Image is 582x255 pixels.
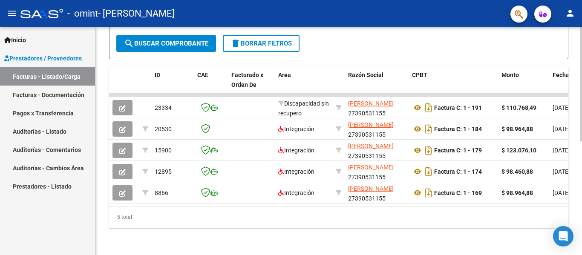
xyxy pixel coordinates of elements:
span: - [PERSON_NAME] [98,4,175,23]
strong: Factura C: 1 - 169 [434,189,482,196]
span: [DATE] [553,147,570,154]
datatable-header-cell: ID [151,66,194,103]
span: [PERSON_NAME] [348,100,394,107]
span: 20530 [155,126,172,132]
div: 27390531155 [348,141,405,159]
strong: $ 110.768,49 [501,104,536,111]
i: Descargar documento [423,165,434,178]
div: 5 total [109,206,568,228]
span: [PERSON_NAME] [348,185,394,192]
span: Prestadores / Proveedores [4,54,82,63]
i: Descargar documento [423,101,434,115]
datatable-header-cell: CPBT [409,66,498,103]
mat-icon: delete [230,38,241,49]
span: Integración [278,168,314,175]
strong: Factura C: 1 - 174 [434,168,482,175]
span: ID [155,72,160,78]
span: 23334 [155,104,172,111]
span: Monto [501,72,519,78]
span: 8866 [155,189,168,196]
mat-icon: menu [7,8,17,18]
datatable-header-cell: Area [275,66,332,103]
span: Integración [278,189,314,196]
span: 12895 [155,168,172,175]
i: Descargar documento [423,186,434,200]
span: Buscar Comprobante [124,40,208,47]
span: [PERSON_NAME] [348,121,394,128]
div: 27390531155 [348,99,405,117]
span: [PERSON_NAME] [348,143,394,149]
mat-icon: search [124,38,134,49]
datatable-header-cell: Razón Social [345,66,409,103]
strong: Factura C: 1 - 184 [434,126,482,132]
span: [DATE] [553,126,570,132]
span: CPBT [412,72,427,78]
span: [DATE] [553,168,570,175]
i: Descargar documento [423,143,434,157]
button: Buscar Comprobante [116,35,216,52]
span: [PERSON_NAME] [348,164,394,171]
mat-icon: person [565,8,575,18]
span: - omint [67,4,98,23]
button: Borrar Filtros [223,35,300,52]
span: Integración [278,126,314,132]
datatable-header-cell: Monto [498,66,549,103]
strong: $ 123.076,10 [501,147,536,154]
datatable-header-cell: CAE [194,66,228,103]
span: Discapacidad sin recupero [278,100,329,117]
strong: Factura C: 1 - 191 [434,104,482,111]
strong: $ 98.460,88 [501,168,533,175]
span: CAE [197,72,208,78]
span: [DATE] [553,189,570,196]
div: 27390531155 [348,163,405,181]
strong: $ 98.964,88 [501,189,533,196]
div: Open Intercom Messenger [553,226,573,246]
div: 27390531155 [348,184,405,202]
span: Area [278,72,291,78]
span: Inicio [4,35,26,45]
strong: $ 98.964,88 [501,126,533,132]
i: Descargar documento [423,122,434,136]
span: [DATE] [553,104,570,111]
span: Integración [278,147,314,154]
div: 27390531155 [348,120,405,138]
span: Borrar Filtros [230,40,292,47]
datatable-header-cell: Facturado x Orden De [228,66,275,103]
span: 15900 [155,147,172,154]
span: Facturado x Orden De [231,72,263,88]
strong: Factura C: 1 - 179 [434,147,482,154]
span: Razón Social [348,72,383,78]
